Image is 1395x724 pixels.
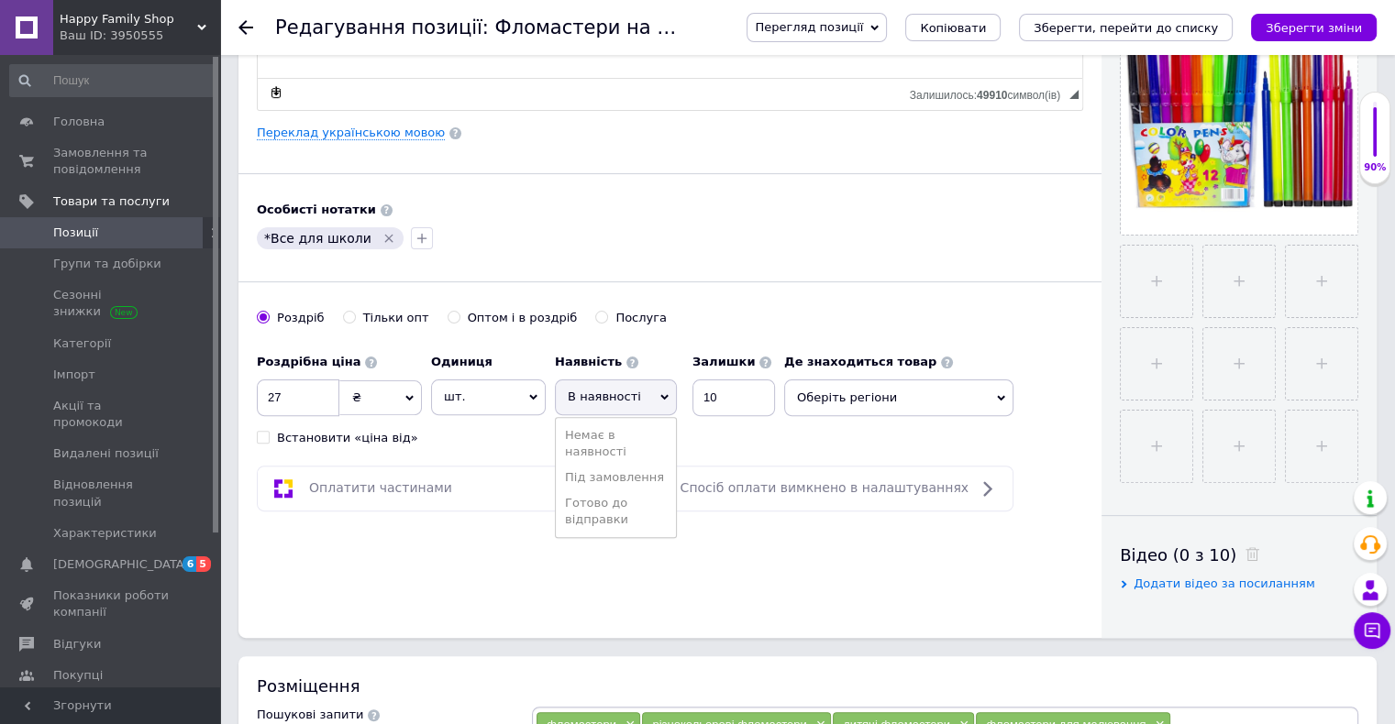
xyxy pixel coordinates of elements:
div: 90% Якість заповнення [1359,92,1390,184]
div: Кiлькiсть символiв [910,84,1069,102]
span: ₴ [352,390,361,404]
button: Зберегти зміни [1251,14,1377,41]
li: Під замовлення [556,465,676,490]
span: Копіювати [920,21,986,35]
body: Редактор, E389A76D-1696-405A-B86A-D017D05F664C [18,18,806,38]
span: Happy Family Shop [60,11,197,27]
span: Потягніть для зміни розмірів [1069,90,1079,99]
span: *Все для школи [264,231,371,246]
a: Переклад українською мовою [257,126,445,140]
span: Позиції [53,225,98,241]
span: Оплатити частинами [309,480,452,495]
b: Де знаходиться товар [784,355,936,368]
span: Відгуки [53,636,101,653]
span: [DEMOGRAPHIC_DATA] [53,556,189,573]
span: Видалені позиції [53,445,159,462]
span: шт. [431,379,546,414]
span: Категорії [53,335,111,352]
div: Розміщення [257,675,1358,697]
div: Послуга [615,310,667,326]
span: Відновлення позицій [53,477,170,510]
span: Характеристики [53,525,157,542]
a: Зробити резервну копію зараз [266,82,286,103]
button: Копіювати [905,14,1001,41]
i: Зберегти зміни [1266,21,1362,35]
li: Готово до відправки [556,490,676,532]
li: Немає в наявності [556,422,676,465]
span: Перегляд позиції [755,20,863,34]
svg: Видалити мітку [382,231,396,246]
b: Наявність [555,355,622,368]
div: Пошукові запити [257,707,363,723]
h1: Редагування позиції: Фломастери на 12 кольорів [275,16,775,38]
span: Оберіть регіони [784,379,1013,416]
button: Чат з покупцем [1354,612,1390,649]
b: Особисті нотатки [257,203,376,216]
b: Одиниця [431,355,493,368]
span: Покупці [53,667,103,684]
span: В наявності [568,389,641,403]
span: Додати відео за посиланням [1134,576,1315,590]
b: Залишки [692,355,755,368]
span: Товари та послуги [53,193,170,210]
span: Спосіб оплати вимкнено в налаштуваннях [681,480,969,495]
span: Сезонні знижки [53,287,170,320]
input: Пошук [9,64,216,97]
span: Імпорт [53,367,95,383]
span: Замовлення та повідомлення [53,145,170,178]
span: Головна [53,114,105,130]
div: Встановити «ціна від» [277,430,418,446]
span: Акції та промокоди [53,398,170,431]
button: Зберегти, перейти до списку [1019,14,1233,41]
div: Оптом і в роздріб [468,310,578,326]
span: Відео (0 з 10) [1120,545,1236,565]
span: Групи та добірки [53,256,161,272]
span: 49910 [977,89,1007,102]
div: Роздріб [277,310,325,326]
span: 5 [196,556,211,572]
b: Роздрібна ціна [257,355,360,368]
input: 0 [257,379,339,416]
div: 90% [1360,161,1389,174]
div: Тільки опт [363,310,429,326]
span: Показники роботи компанії [53,587,170,620]
i: Зберегти, перейти до списку [1034,21,1218,35]
div: Повернутися назад [238,20,253,35]
input: - [692,379,775,416]
div: Ваш ID: 3950555 [60,27,220,44]
span: 6 [183,556,197,572]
